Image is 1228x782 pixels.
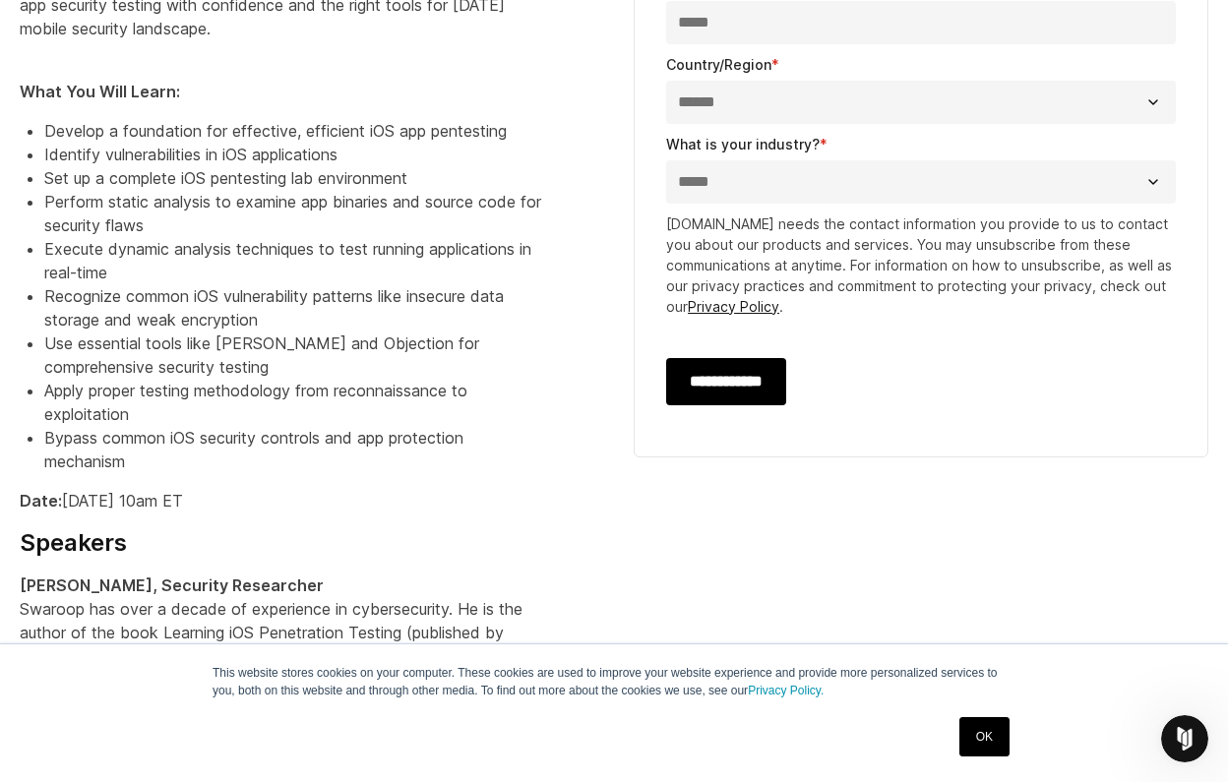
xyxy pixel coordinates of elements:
[44,237,547,284] li: Execute dynamic analysis techniques to test running applications in real-time
[20,575,324,595] strong: [PERSON_NAME], Security Researcher
[666,56,771,73] span: Country/Region
[44,426,547,473] li: Bypass common iOS security controls and app protection mechanism
[20,489,547,512] p: [DATE] 10am ET
[44,119,547,143] li: Develop a foundation for effective, efficient iOS app pentesting
[688,298,779,315] a: Privacy Policy
[44,190,547,237] li: Perform static analysis to examine app binaries and source code for security flaws
[20,491,62,511] strong: Date:
[213,664,1015,699] p: This website stores cookies on your computer. These cookies are used to improve your website expe...
[44,379,547,426] li: Apply proper testing methodology from reconnaissance to exploitation
[44,166,547,190] li: Set up a complete iOS pentesting lab environment
[666,213,1176,317] p: [DOMAIN_NAME] needs the contact information you provide to us to contact you about our products a...
[20,82,180,101] strong: What You Will Learn:
[666,136,820,152] span: What is your industry?
[44,143,547,166] li: Identify vulnerabilities in iOS applications
[1161,715,1208,762] iframe: Intercom live chat
[44,284,547,331] li: Recognize common iOS vulnerability patterns like insecure data storage and weak encryption
[748,684,824,697] a: Privacy Policy.
[44,331,547,379] li: Use essential tools like [PERSON_NAME] and Objection for comprehensive security testing
[959,717,1010,756] a: OK
[20,573,547,762] p: Swaroop has over a decade of experience in cybersecurity. He is the author of the book Learning i...
[20,528,547,558] h4: Speakers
